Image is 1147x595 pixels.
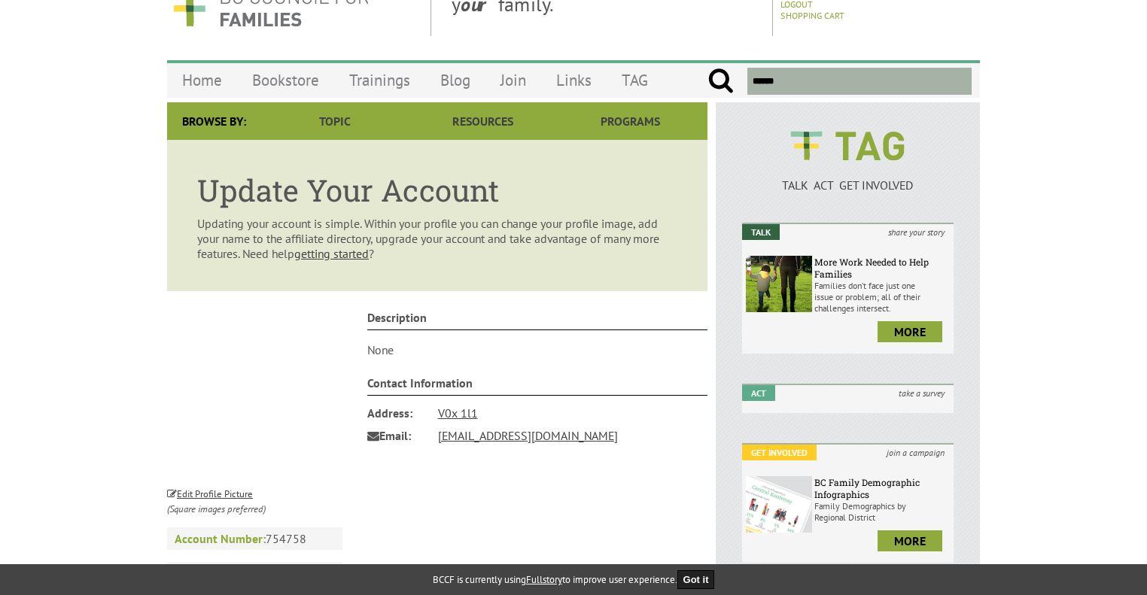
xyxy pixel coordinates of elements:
[261,102,409,140] a: Topic
[438,405,478,420] a: V0x 1l1
[780,117,915,175] img: BCCF's TAG Logo
[878,530,942,551] a: more
[526,573,562,586] a: Fullstory
[167,502,266,515] i: (Square images preferred)
[167,487,253,500] small: Edit Profile Picture
[607,62,663,98] a: TAG
[367,310,708,330] h4: Description
[677,570,715,589] button: Got it
[485,62,541,98] a: Join
[879,224,954,240] i: share your story
[742,178,954,193] p: TALK ACT GET INVOLVED
[814,280,950,314] p: Families don’t face just one issue or problem; all of their challenges intersect.
[557,102,704,140] a: Programs
[167,562,342,584] a: Home
[367,375,708,396] h4: Contact Information
[438,428,618,443] a: [EMAIL_ADDRESS][DOMAIN_NAME]
[742,224,780,240] em: Talk
[237,62,334,98] a: Bookstore
[409,102,556,140] a: Resources
[367,424,427,447] span: Email
[890,385,954,401] i: take a survey
[197,170,677,210] h1: Update Your Account
[334,62,425,98] a: Trainings
[780,10,844,21] a: Shopping Cart
[294,246,369,261] a: getting started
[541,62,607,98] a: Links
[167,527,342,550] p: 754758
[742,445,817,460] em: Get Involved
[167,62,237,98] a: Home
[167,485,253,500] a: Edit Profile Picture
[367,402,427,424] span: Address
[742,162,954,193] a: TALK ACT GET INVOLVED
[814,500,950,523] p: Family Demographics by Regional District
[742,385,775,401] em: Act
[707,68,734,95] input: Submit
[878,445,954,460] i: join a campaign
[878,321,942,342] a: more
[167,140,707,291] article: Updating your account is simple. Within your profile you can change your profile image, add your ...
[367,342,708,357] p: None
[167,102,261,140] div: Browse By:
[175,531,266,546] strong: Account Number:
[425,62,485,98] a: Blog
[814,476,950,500] h6: BC Family Demographic Infographics
[814,256,950,280] h6: More Work Needed to Help Families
